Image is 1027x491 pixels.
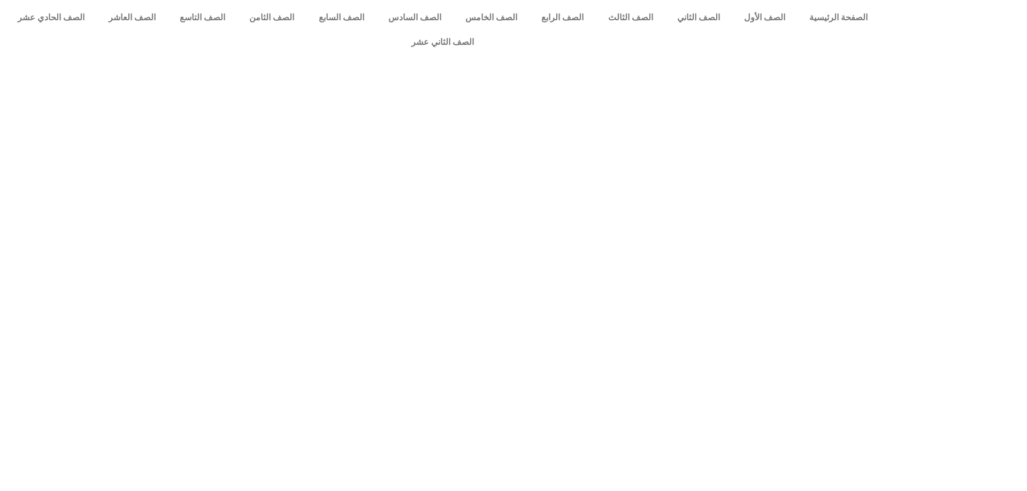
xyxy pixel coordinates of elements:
a: الصف السابع [306,5,376,30]
a: الصف الثالث [596,5,665,30]
a: الصف الثاني عشر [5,30,880,54]
a: الصف الثامن [237,5,306,30]
a: الصف التاسع [168,5,237,30]
a: الصف الخامس [454,5,530,30]
a: الصفحة الرئيسية [798,5,880,30]
a: الصف الثاني [665,5,732,30]
a: الصف الرابع [530,5,596,30]
a: الصف الأول [732,5,798,30]
a: الصف العاشر [96,5,167,30]
a: الصف السادس [376,5,453,30]
a: الصف الحادي عشر [5,5,96,30]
